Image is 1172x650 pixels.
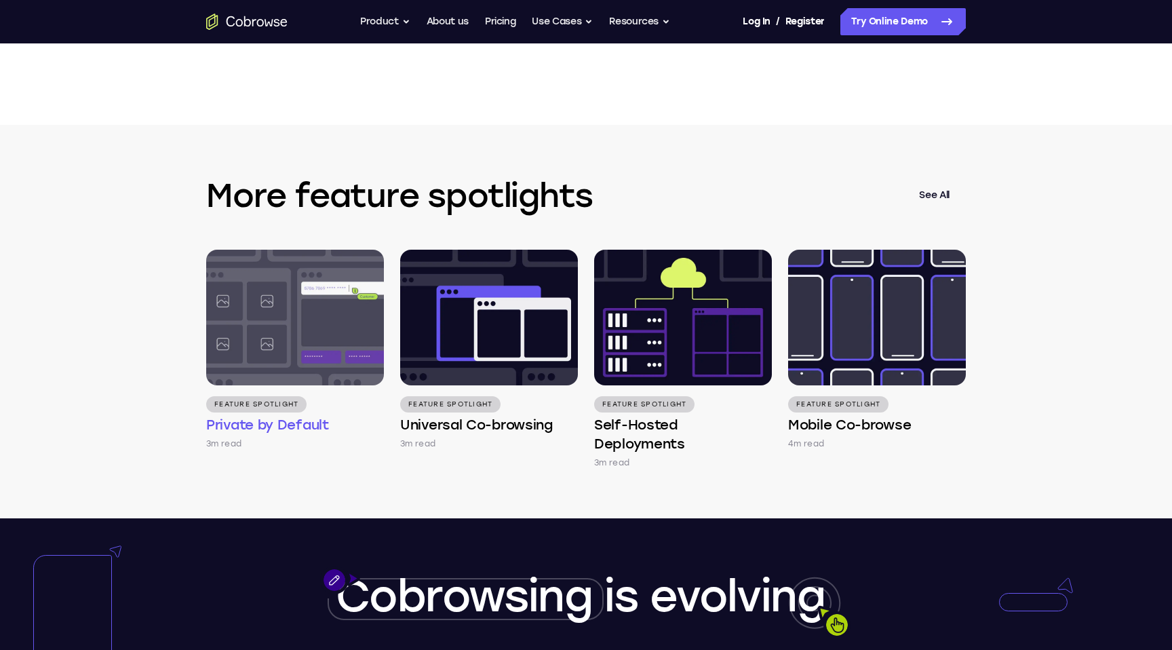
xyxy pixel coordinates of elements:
a: Feature Spotlight Mobile Co-browse 4m read [788,250,966,451]
h4: Universal Co-browsing [400,415,553,434]
button: Use Cases [532,8,593,35]
p: Feature Spotlight [206,396,307,413]
img: Mobile Co-browse [788,250,966,385]
a: Go to the home page [206,14,288,30]
h4: Mobile Co-browse [788,415,911,434]
p: Feature Spotlight [788,396,888,413]
img: Self-Hosted Deployments [594,250,772,385]
a: Feature Spotlight Self-Hosted Deployments 3m read [594,250,772,470]
a: Log In [743,8,770,35]
p: 3m read [400,437,435,451]
a: Pricing [485,8,516,35]
a: Feature Spotlight Private by Default 3m read [206,250,384,451]
p: 4m read [788,437,824,451]
span: / [776,14,780,30]
p: 3m read [206,437,241,451]
h3: More feature spotlights [206,174,903,217]
h4: Private by Default [206,415,329,434]
a: See All [903,179,966,212]
a: About us [427,8,469,35]
span: Cobrowsing [336,570,592,622]
a: Feature Spotlight Universal Co-browsing 3m read [400,250,578,451]
span: evolving [650,570,825,622]
img: Universal Co-browsing [400,250,578,385]
p: Feature Spotlight [594,396,695,413]
p: 3m read [594,456,629,470]
p: Feature Spotlight [400,396,501,413]
a: Register [785,8,825,35]
h4: Self-Hosted Deployments [594,415,772,453]
a: Try Online Demo [840,8,966,35]
img: Private by Default [206,250,384,385]
button: Product [360,8,410,35]
button: Resources [609,8,670,35]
